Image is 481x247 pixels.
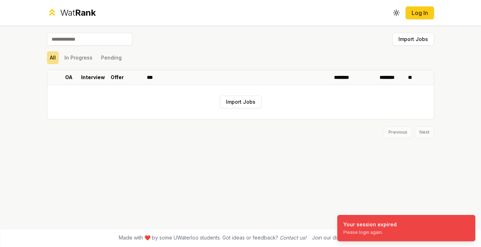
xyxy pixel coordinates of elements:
button: All [47,51,59,64]
button: Import Jobs [392,33,434,46]
p: Interview [81,74,105,81]
button: Import Jobs [220,96,261,108]
button: In Progress [62,51,95,64]
div: Your session expired [343,221,397,228]
a: WatRank [47,7,96,19]
button: Log In [406,6,434,19]
span: Made with ❤️ by some UWaterloo students. Got ideas or feedback? [119,234,306,241]
div: Join our discord! [312,234,351,241]
a: Contact us! [280,235,306,241]
span: Rank [75,7,96,18]
a: Log In [411,9,428,17]
div: Please login again. [343,230,397,235]
p: Offer [111,74,124,81]
button: Pending [98,51,125,64]
p: OA [65,74,73,81]
div: Wat [60,7,96,19]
